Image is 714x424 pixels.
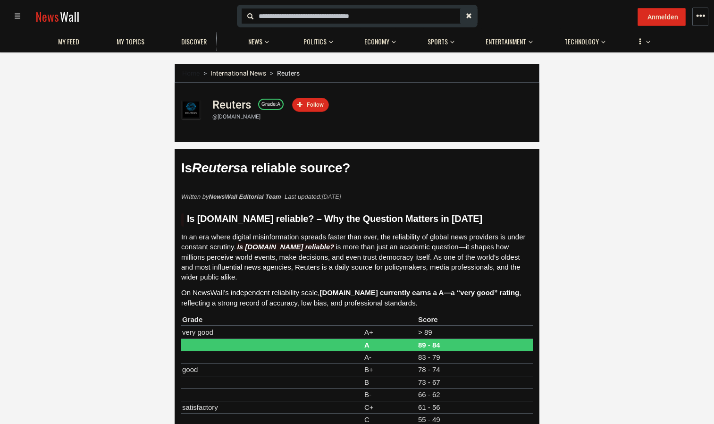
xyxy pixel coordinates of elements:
span: Entertainment [486,37,526,46]
a: Grade:A [258,99,284,110]
span: Anmelden [647,13,678,21]
span: Grade: [261,101,277,107]
a: News [244,33,267,51]
span: Wall [60,8,79,25]
p: Written by · Last updated: [181,193,533,202]
td: good [181,364,363,376]
span: My Feed [58,37,79,46]
td: very good [181,326,363,339]
a: Technology [560,33,604,51]
span: Reuters [192,161,240,175]
time: [DATE] [322,193,341,200]
em: Is [DOMAIN_NAME] reliable? [236,243,336,251]
h2: Is [DOMAIN_NAME] reliable? – Why the Question Matters in [DATE] [181,213,533,227]
a: Sports [423,33,453,51]
td: A- [363,351,417,364]
span: News [35,8,59,25]
td: 78 - 74 [417,364,533,376]
a: Politics [299,33,331,51]
button: Anmelden [638,8,686,26]
span: Politics [303,37,327,46]
p: In an era where digital misinformation spreads faster than ever, the reliability of global news p... [181,232,533,282]
strong: NewsWall Editorial Team [209,193,281,200]
img: Profile picture of Reuters [182,100,201,119]
div: A [261,101,280,108]
div: @[DOMAIN_NAME] [212,113,532,121]
h1: Is a reliable source? [181,160,533,176]
td: C+ [363,401,417,413]
th: Score [417,314,533,326]
span: Discover [181,37,207,46]
a: Home [182,69,200,77]
button: Technology [560,28,605,51]
td: 61 - 56 [417,401,533,413]
td: satisfactory [181,401,363,413]
span: Technology [564,37,599,46]
td: 66 - 62 [417,389,533,401]
span: News [248,37,262,46]
td: A [363,339,417,351]
a: NewsWall [35,8,79,25]
button: Politics [299,28,333,51]
button: Sports [423,28,454,51]
button: Economy [360,28,396,51]
td: A+ [363,326,417,339]
span: Reuters [277,69,300,77]
a: Reuters [212,103,251,110]
button: News [244,28,272,51]
span: Follow [307,102,324,108]
a: Entertainment [481,33,531,51]
span: Sports [428,37,448,46]
th: Grade [181,314,363,326]
p: On NewsWall’s independent reliability scale, , reflecting a strong record of accuracy, low bias, ... [181,288,533,308]
h1: Reuters [212,98,251,111]
span: Economy [364,37,389,46]
button: Entertainment [481,28,533,51]
td: 83 - 79 [417,351,533,364]
td: > 89 [417,326,533,339]
span: My topics [117,37,144,46]
td: B- [363,389,417,401]
td: B [363,376,417,388]
td: 89 - 84 [417,339,533,351]
td: 73 - 67 [417,376,533,388]
strong: [DOMAIN_NAME] currently earns a A—a “very good” rating [319,289,519,297]
a: Economy [360,33,394,51]
a: International News [210,69,266,77]
td: B+ [363,364,417,376]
